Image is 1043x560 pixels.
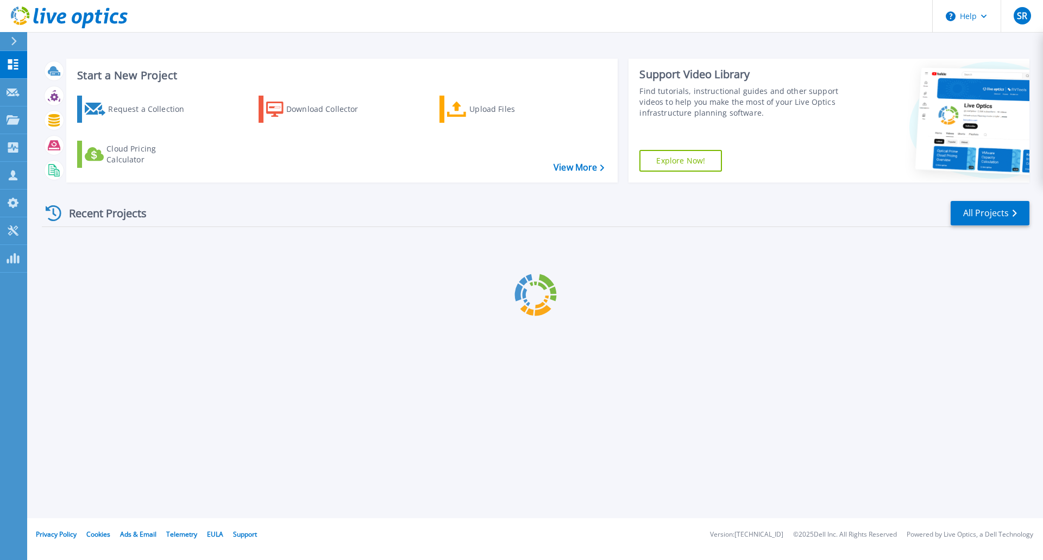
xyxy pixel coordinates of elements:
a: Upload Files [439,96,561,123]
a: Download Collector [259,96,380,123]
li: Version: [TECHNICAL_ID] [710,531,783,538]
a: Telemetry [166,530,197,539]
li: Powered by Live Optics, a Dell Technology [907,531,1033,538]
div: Request a Collection [108,98,195,120]
a: EULA [207,530,223,539]
a: Request a Collection [77,96,198,123]
a: View More [554,162,604,173]
div: Support Video Library [639,67,844,81]
a: Privacy Policy [36,530,77,539]
a: Cookies [86,530,110,539]
a: All Projects [951,201,1029,225]
div: Upload Files [469,98,556,120]
div: Find tutorials, instructional guides and other support videos to help you make the most of your L... [639,86,844,118]
a: Support [233,530,257,539]
div: Recent Projects [42,200,161,226]
h3: Start a New Project [77,70,604,81]
div: Cloud Pricing Calculator [106,143,193,165]
span: SR [1017,11,1027,20]
div: Download Collector [286,98,373,120]
a: Explore Now! [639,150,722,172]
li: © 2025 Dell Inc. All Rights Reserved [793,531,897,538]
a: Ads & Email [120,530,156,539]
a: Cloud Pricing Calculator [77,141,198,168]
